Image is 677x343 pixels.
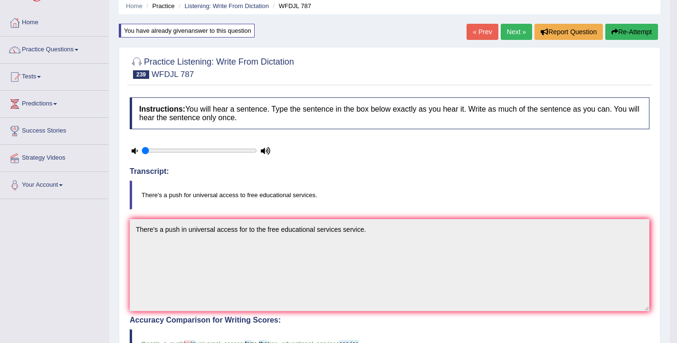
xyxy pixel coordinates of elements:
[0,64,109,87] a: Tests
[139,105,185,113] b: Instructions:
[119,24,255,38] div: You have already given answer to this question
[130,167,649,176] h4: Transcript:
[130,181,649,210] blockquote: There's a push for universal access to free educational services.
[0,118,109,142] a: Success Stories
[271,1,311,10] li: WFDJL 787
[184,2,269,10] a: Listening: Write From Dictation
[501,24,532,40] a: Next »
[0,91,109,114] a: Predictions
[130,97,649,129] h4: You will hear a sentence. Type the sentence in the box below exactly as you hear it. Write as muc...
[152,70,194,79] small: WFDJL 787
[130,316,649,324] h4: Accuracy Comparison for Writing Scores:
[0,10,109,33] a: Home
[130,55,294,79] h2: Practice Listening: Write From Dictation
[126,2,143,10] a: Home
[0,145,109,169] a: Strategy Videos
[144,1,174,10] li: Practice
[0,172,109,196] a: Your Account
[467,24,498,40] a: « Prev
[534,24,603,40] button: Report Question
[605,24,658,40] button: Re-Attempt
[0,37,109,60] a: Practice Questions
[133,70,149,79] span: 239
